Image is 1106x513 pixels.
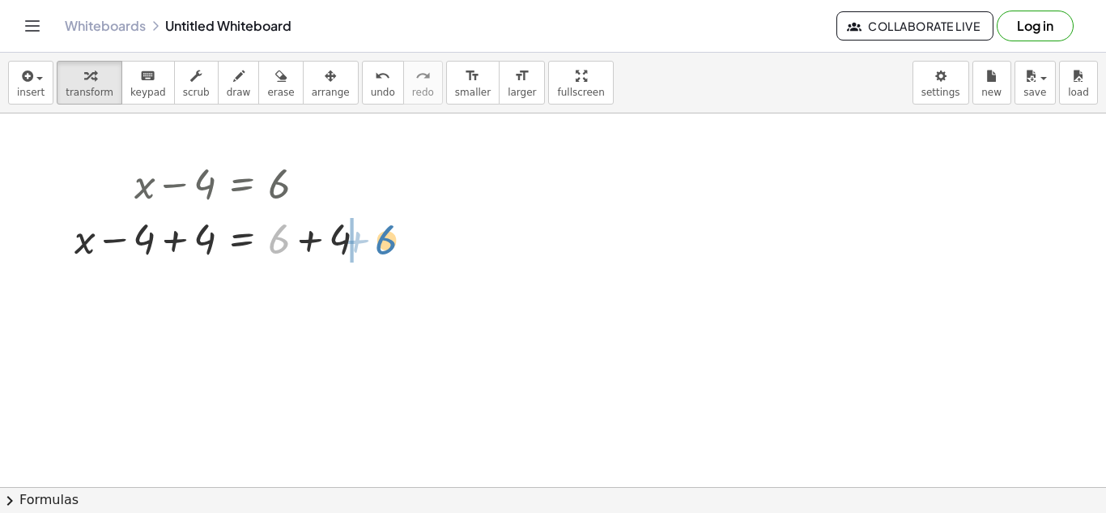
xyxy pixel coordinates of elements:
[508,87,536,98] span: larger
[174,61,219,105] button: scrub
[183,87,210,98] span: scrub
[455,87,491,98] span: smaller
[412,87,434,98] span: redo
[415,66,431,86] i: redo
[267,87,294,98] span: erase
[499,61,545,105] button: format_sizelarger
[130,87,166,98] span: keypad
[446,61,500,105] button: format_sizesmaller
[465,66,480,86] i: format_size
[557,87,604,98] span: fullscreen
[921,87,960,98] span: settings
[227,87,251,98] span: draw
[912,61,969,105] button: settings
[1059,61,1098,105] button: load
[303,61,359,105] button: arrange
[57,61,122,105] button: transform
[375,66,390,86] i: undo
[65,18,146,34] a: Whiteboards
[1015,61,1056,105] button: save
[8,61,53,105] button: insert
[403,61,443,105] button: redoredo
[836,11,993,41] button: Collaborate Live
[972,61,1011,105] button: new
[1023,87,1046,98] span: save
[1068,87,1089,98] span: load
[371,87,395,98] span: undo
[981,87,1002,98] span: new
[19,13,45,39] button: Toggle navigation
[997,11,1074,41] button: Log in
[312,87,350,98] span: arrange
[258,61,303,105] button: erase
[17,87,45,98] span: insert
[140,66,155,86] i: keyboard
[514,66,530,86] i: format_size
[218,61,260,105] button: draw
[362,61,404,105] button: undoundo
[66,87,113,98] span: transform
[121,61,175,105] button: keyboardkeypad
[548,61,613,105] button: fullscreen
[850,19,980,33] span: Collaborate Live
